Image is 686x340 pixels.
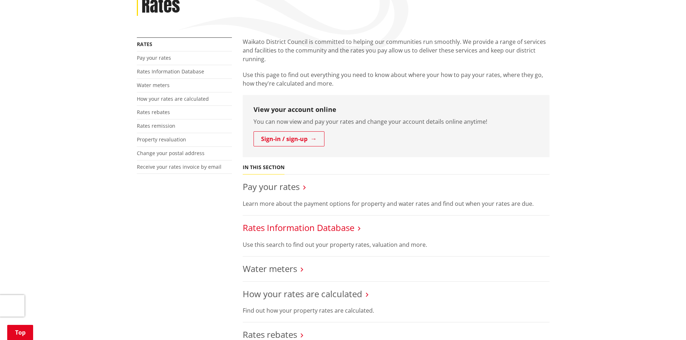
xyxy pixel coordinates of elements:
a: Pay your rates [243,181,300,192]
a: How your rates are calculated [243,288,362,300]
a: Water meters [243,263,297,275]
p: Use this page to find out everything you need to know about where your how to pay your rates, whe... [243,71,550,88]
p: You can now view and pay your rates and change your account details online anytime! [254,117,539,126]
h3: View your account online [254,106,539,114]
a: Rates Information Database [137,68,204,75]
a: Rates rebates [137,109,170,115]
a: Change your postal address [137,150,205,157]
a: Rates Information Database [243,222,354,234]
a: Sign-in / sign-up [254,131,324,146]
a: Rates remission [137,122,175,129]
p: Use this search to find out your property rates, valuation and more. [243,240,550,249]
p: Waikato District Council is committed to helping our communities run smoothly. We provide a range... [243,37,550,63]
a: Receive your rates invoice by email [137,163,221,170]
a: Top [7,325,33,340]
a: Property revaluation [137,136,186,143]
h5: In this section [243,164,284,171]
a: How your rates are calculated [137,95,209,102]
a: Water meters [137,82,170,89]
a: Rates [137,41,152,47]
p: Learn more about the payment options for property and water rates and find out when your rates ar... [243,199,550,208]
a: Pay your rates [137,54,171,61]
p: Find out how your property rates are calculated. [243,306,550,315]
iframe: Messenger Launcher [653,310,679,336]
